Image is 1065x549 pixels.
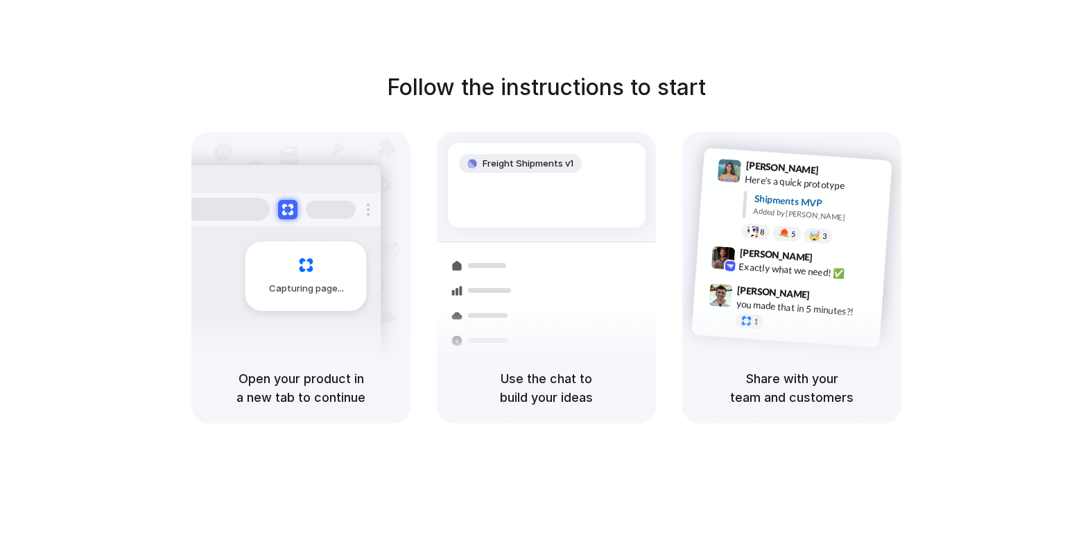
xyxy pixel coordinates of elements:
span: [PERSON_NAME] [745,158,819,178]
div: Here's a quick prototype [745,172,883,196]
span: [PERSON_NAME] [739,245,813,265]
span: 5 [791,230,796,238]
span: 8 [760,228,765,236]
div: Exactly what we need! ✅ [738,259,877,282]
div: you made that in 5 minutes?! [736,296,874,320]
span: Freight Shipments v1 [483,157,573,171]
span: 9:47 AM [814,289,842,305]
span: 1 [754,318,759,326]
span: 9:42 AM [817,251,845,268]
span: 3 [822,233,827,240]
div: 🤯 [809,230,821,241]
span: 9:41 AM [823,164,851,181]
div: Added by [PERSON_NAME] [753,205,881,226]
h5: Use the chat to build your ideas [453,369,639,407]
h5: Share with your team and customers [699,369,885,407]
span: Capturing page [269,282,346,296]
span: [PERSON_NAME] [737,282,811,303]
h5: Open your product in a new tab to continue [208,369,394,407]
h1: Follow the instructions to start [387,71,706,104]
div: Shipments MVP [754,192,882,214]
